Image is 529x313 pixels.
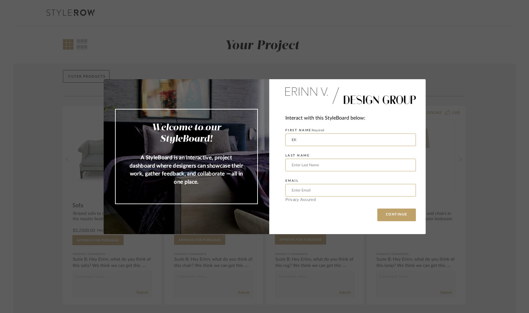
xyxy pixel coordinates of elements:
label: FIRST NAME [285,128,324,132]
input: Enter Email [285,184,416,197]
span: Required [312,129,324,132]
input: Enter First Name [285,133,416,146]
label: LAST NAME [285,154,310,157]
div: Interact with this StyleBoard below: [285,114,416,122]
input: Enter Last Name [285,159,416,171]
div: Privacy Assured [285,198,416,202]
p: A StyleBoard is an interactive, project dashboard where designers can showcase their work, gather... [128,154,245,186]
h2: Welcome to our StyleBoard! [128,122,245,145]
button: CONTINUE [377,209,416,221]
label: EMAIL [285,179,299,183]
